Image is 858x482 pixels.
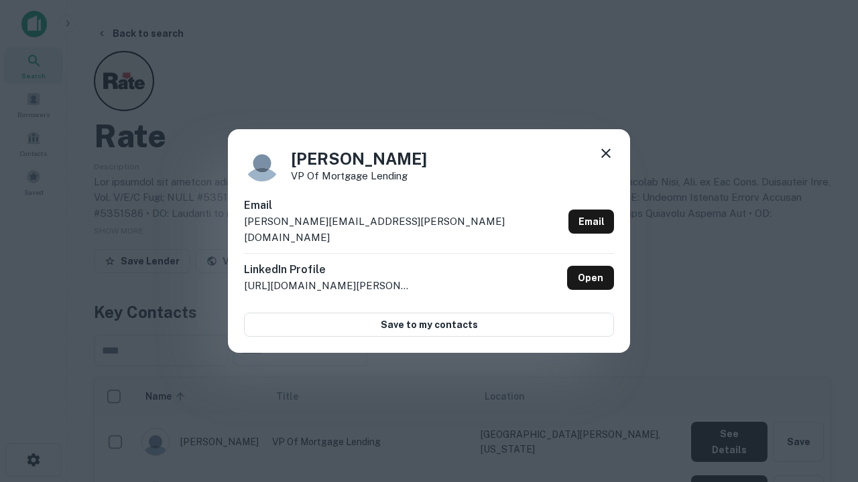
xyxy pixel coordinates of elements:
h6: LinkedIn Profile [244,262,412,278]
a: Email [568,210,614,234]
p: VP of Mortgage Lending [291,171,427,181]
iframe: Chat Widget [791,375,858,439]
p: [URL][DOMAIN_NAME][PERSON_NAME] [244,278,412,294]
button: Save to my contacts [244,313,614,337]
a: Open [567,266,614,290]
img: 9c8pery4andzj6ohjkjp54ma2 [244,145,280,181]
h4: [PERSON_NAME] [291,147,427,171]
p: [PERSON_NAME][EMAIL_ADDRESS][PERSON_NAME][DOMAIN_NAME] [244,214,563,245]
h6: Email [244,197,563,214]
